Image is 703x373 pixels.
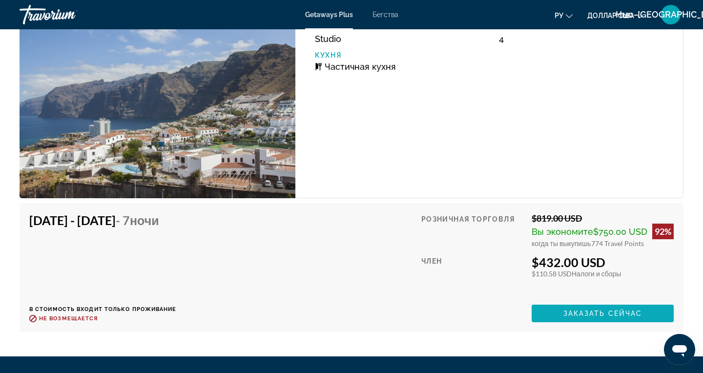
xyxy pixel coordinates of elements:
span: Вы экономите [532,227,593,237]
span: когда ты выкупишь [532,239,591,248]
font: ру [555,12,563,20]
span: Налоги и сборы [572,269,621,278]
button: Изменить валюту [587,8,643,22]
span: $750.00 USD [593,227,647,237]
iframe: Кнопка запуска окна обмена сообщениями [664,334,695,365]
span: 774 Travel Points [591,239,644,248]
div: $110.58 USD [532,269,674,278]
span: 4 [499,34,504,44]
button: Заказать сейчас [532,305,674,322]
p: Кухня [315,51,489,59]
div: Розничная торговля [421,213,524,248]
div: Член [421,255,524,297]
a: Травориум [20,2,117,27]
a: Бегства [372,11,398,19]
span: Studio [315,34,341,44]
div: 92% [652,224,674,239]
a: Getaways Plus [305,11,353,19]
div: $432.00 USD [532,255,674,269]
span: ночи [130,213,159,228]
h4: [DATE] - [DATE] [29,213,169,228]
span: - 7 [116,213,159,228]
span: Частичная кухня [325,62,396,72]
button: Меню пользователя [658,4,683,25]
button: Изменить язык [555,8,573,22]
font: доллар США [587,12,634,20]
span: Не возмещается [39,315,98,322]
p: В стоимость входит только проживание [29,306,177,312]
div: $819.00 USD [532,213,674,224]
span: Заказать сейчас [563,310,642,317]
